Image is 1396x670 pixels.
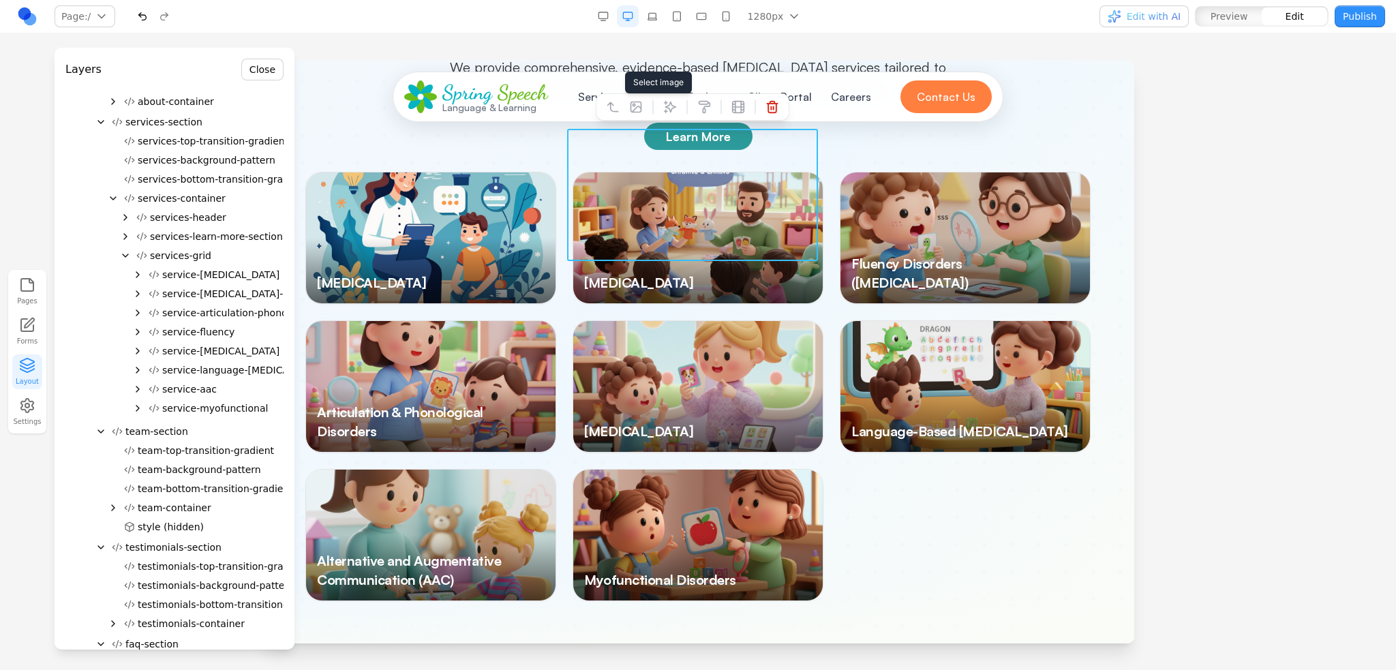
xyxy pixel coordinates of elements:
span: services-top-transition-gradient [138,134,288,148]
button: Collapse [95,639,106,650]
span: service-aac [162,382,217,396]
h3: Alternative and Augmentative Communication (AAC) [55,491,283,529]
button: services-learn-more-section [131,227,288,246]
button: testimonials-top-transition-gradient [119,557,313,576]
button: service-language-[MEDICAL_DATA] [143,361,333,380]
span: services-learn-more-section [150,230,283,243]
button: Collapse [108,193,119,204]
span: testimonials-background-pattern [138,579,294,592]
button: service-fluency [143,322,284,341]
span: testimonials-section [125,540,222,554]
button: Collapse [120,250,131,261]
button: testimonials-container [119,614,284,633]
button: Desktop Wide [592,5,614,27]
button: Layout [12,354,42,389]
button: service-myofunctional [143,399,284,418]
span: services-bottom-transition-gradient [138,172,307,186]
button: testimonials-background-pattern [119,576,300,595]
span: team-top-transition-gradient [138,444,274,457]
button: team-bottom-transition-gradient [119,479,299,498]
button: Expand [132,403,143,414]
button: team-section [106,422,284,441]
h3: [MEDICAL_DATA] [55,213,283,232]
h3: [MEDICAL_DATA] [322,361,550,380]
span: team-bottom-transition-gradient [138,482,293,496]
button: Collapse [95,542,106,553]
button: service-[MEDICAL_DATA]-support [143,284,325,303]
button: Expand [132,365,143,376]
button: Expand [108,96,119,107]
button: Expand [108,502,119,513]
button: faq-section [106,635,284,654]
span: Preview [1211,10,1248,23]
span: service-[MEDICAL_DATA] [162,268,279,281]
button: team-background-pattern [119,460,284,479]
span: Edit [1286,10,1304,23]
button: service-[MEDICAL_DATA] [143,341,285,361]
button: testimonials-bottom-transition-gradient [119,595,332,614]
span: testimonials-container [138,617,245,630]
button: Close [241,59,284,80]
span: services-section [125,115,202,129]
iframe: Preview [262,61,1134,643]
button: Edit with AI [1099,5,1189,27]
span: services-grid [150,249,211,262]
button: Expand [132,346,143,356]
h3: Articulation & Phonological Disorders [55,342,283,380]
span: team-section [125,425,188,438]
button: services-grid [131,246,284,265]
div: Select image [363,11,430,33]
span: service-myofunctional [162,401,268,415]
button: Mobile Landscape [691,5,712,27]
button: Settings [12,395,42,429]
span: service-[MEDICAL_DATA] [162,344,279,358]
button: service-[MEDICAL_DATA] [143,265,285,284]
button: Laptop [641,5,663,27]
span: services-background-pattern [138,153,275,167]
span: testimonials-bottom-transition-gradient [138,598,327,611]
button: Expand [108,618,119,629]
button: Collapse [95,117,106,127]
button: service-articulation-phonology [143,303,313,322]
button: team-top-transition-gradient [119,441,284,460]
span: service-[MEDICAL_DATA]-support [162,287,320,301]
button: style (hidden) [119,517,284,536]
button: Expand [120,231,131,242]
button: Expand [132,326,143,337]
h3: [MEDICAL_DATA] [322,213,550,232]
button: Expand [132,269,143,280]
button: services-container [119,189,284,208]
button: Page:/ [55,5,115,27]
button: Expand [132,384,143,395]
span: services-header [150,211,226,224]
h3: Fluency Disorders ([MEDICAL_DATA]) [590,194,817,232]
button: services-bottom-transition-gradient [119,170,313,189]
h3: Myofunctional Disorders [322,510,550,529]
button: service-aac [143,380,284,399]
span: style (hidden) [138,520,204,534]
button: Expand [132,288,143,299]
span: Edit with AI [1127,10,1181,23]
button: 1280px [740,5,810,27]
h3: Language-Based [MEDICAL_DATA] [590,361,817,380]
button: team-container [119,498,284,517]
button: testimonials-section [106,538,284,557]
button: services-background-pattern [119,151,284,170]
button: Learn More [382,62,491,89]
button: Mobile [715,5,737,27]
span: service-fluency [162,325,234,339]
button: Expand [120,212,131,223]
button: Pages [12,274,42,309]
a: Forms [12,314,42,349]
button: services-header [131,208,284,227]
span: faq-section [125,637,179,651]
span: service-articulation-phonology [162,306,307,320]
button: Publish [1335,5,1385,27]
